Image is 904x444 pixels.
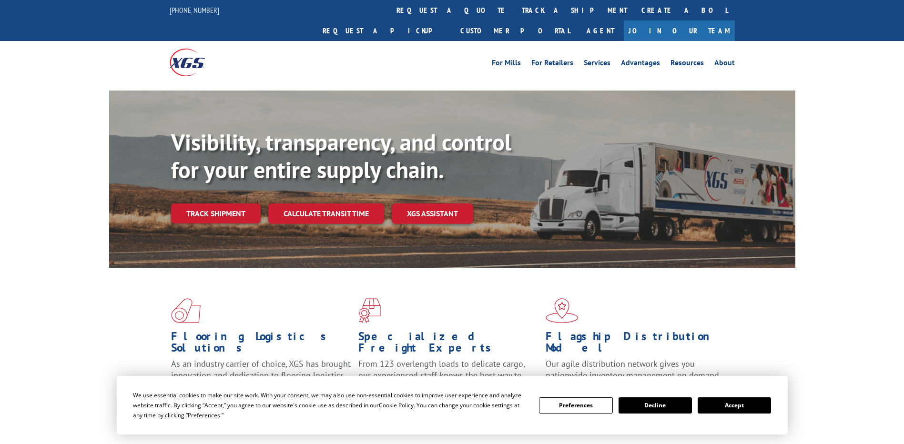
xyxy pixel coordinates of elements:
button: Decline [619,397,692,414]
span: Cookie Policy [379,401,414,409]
a: Join Our Team [624,20,735,41]
a: About [714,59,735,70]
button: Accept [698,397,771,414]
a: Services [584,59,610,70]
a: Advantages [621,59,660,70]
img: xgs-icon-flagship-distribution-model-red [546,298,579,323]
a: For Mills [492,59,521,70]
a: Customer Portal [453,20,577,41]
img: xgs-icon-total-supply-chain-intelligence-red [171,298,201,323]
h1: Flooring Logistics Solutions [171,331,351,358]
a: Resources [670,59,704,70]
a: Calculate transit time [268,203,384,224]
a: Track shipment [171,203,261,223]
a: Request a pickup [315,20,453,41]
a: XGS ASSISTANT [392,203,473,224]
div: We use essential cookies to make our site work. With your consent, we may also use non-essential ... [133,390,528,420]
span: Our agile distribution network gives you nationwide inventory management on demand. [546,358,721,381]
img: xgs-icon-focused-on-flooring-red [358,298,381,323]
a: For Retailers [531,59,573,70]
span: Preferences [188,411,220,419]
div: Cookie Consent Prompt [117,376,788,434]
h1: Flagship Distribution Model [546,331,726,358]
a: [PHONE_NUMBER] [170,5,219,15]
span: As an industry carrier of choice, XGS has brought innovation and dedication to flooring logistics... [171,358,351,392]
h1: Specialized Freight Experts [358,331,538,358]
button: Preferences [539,397,612,414]
b: Visibility, transparency, and control for your entire supply chain. [171,127,511,184]
a: Agent [577,20,624,41]
p: From 123 overlength loads to delicate cargo, our experienced staff knows the best way to move you... [358,358,538,401]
